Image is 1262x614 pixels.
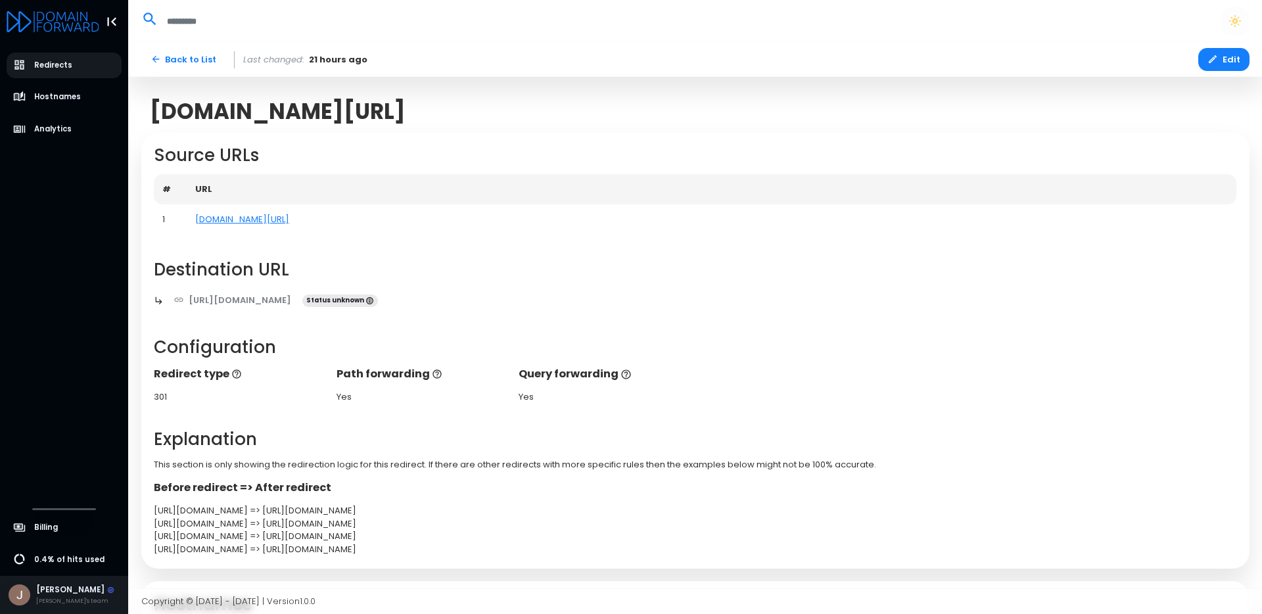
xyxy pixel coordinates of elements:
[302,295,379,308] span: Status unknown
[154,458,1236,471] p: This section is only showing the redirection logic for this redirect. If there are other redirect...
[7,12,99,30] a: Logo
[1198,48,1250,71] button: Edit
[337,390,506,404] div: Yes
[162,213,178,226] div: 1
[9,584,30,606] img: Avatar
[154,174,187,204] th: #
[34,60,72,71] span: Redirects
[36,584,114,596] div: [PERSON_NAME]
[195,213,289,225] a: [DOMAIN_NAME][URL]
[519,390,688,404] div: Yes
[243,53,304,66] span: Last changed:
[154,366,323,382] p: Redirect type
[187,174,1236,204] th: URL
[141,48,226,71] a: Back to List
[154,530,1236,543] div: [URL][DOMAIN_NAME] => [URL][DOMAIN_NAME]
[164,289,300,312] a: [URL][DOMAIN_NAME]
[36,596,114,605] div: [PERSON_NAME]'s team
[154,517,1236,531] div: [URL][DOMAIN_NAME] => [URL][DOMAIN_NAME]
[34,522,58,533] span: Billing
[154,260,1236,280] h2: Destination URL
[7,547,122,573] a: 0.4% of hits used
[154,337,1236,358] h2: Configuration
[141,595,315,607] span: Copyright © [DATE] - [DATE] | Version 1.0.0
[34,124,72,135] span: Analytics
[154,543,1236,556] div: [URL][DOMAIN_NAME] => [URL][DOMAIN_NAME]
[154,504,1236,517] div: [URL][DOMAIN_NAME] => [URL][DOMAIN_NAME]
[337,366,506,382] p: Path forwarding
[519,366,688,382] p: Query forwarding
[7,84,122,110] a: Hostnames
[34,554,105,565] span: 0.4% of hits used
[99,9,124,34] button: Toggle Aside
[7,53,122,78] a: Redirects
[7,116,122,142] a: Analytics
[154,390,323,404] div: 301
[309,53,367,66] span: 21 hours ago
[150,99,406,124] span: [DOMAIN_NAME][URL]
[154,145,1236,166] h2: Source URLs
[7,515,122,540] a: Billing
[154,480,1236,496] p: Before redirect => After redirect
[154,429,1236,450] h2: Explanation
[34,91,81,103] span: Hostnames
